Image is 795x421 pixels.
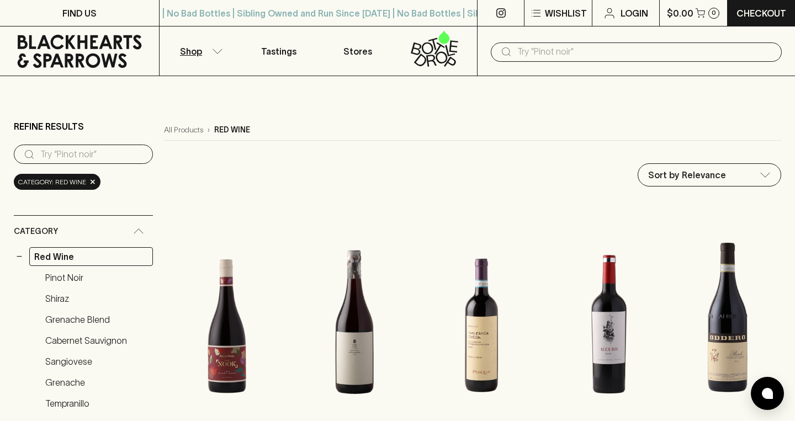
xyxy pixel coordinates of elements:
[29,247,153,266] a: Red Wine
[40,310,153,329] a: Grenache Blend
[712,10,716,16] p: 0
[40,331,153,350] a: Cabernet Sauvignon
[239,26,319,76] a: Tastings
[762,388,773,399] img: bubble-icon
[208,124,210,136] p: ›
[89,176,96,188] span: ×
[674,222,781,415] img: Oddero Barolo Classico 2017
[736,7,786,20] p: Checkout
[14,216,153,247] div: Category
[40,289,153,308] a: Shiraz
[648,168,726,182] p: Sort by Relevance
[160,26,239,76] button: Shop
[667,7,693,20] p: $0.00
[14,225,58,238] span: Category
[40,146,144,163] input: Try “Pinot noir”
[164,222,289,415] img: Buller The Nook Pinot Noir 2021
[343,45,372,58] p: Stores
[14,251,25,262] button: −
[40,394,153,413] a: Tempranillo
[164,124,203,136] a: All Products
[419,222,544,415] img: Pasqua Nero d'Avola 2023
[545,7,587,20] p: Wishlist
[621,7,648,20] p: Login
[300,222,408,415] img: Tread Softly Pinot Noir 2023
[555,222,662,415] img: Accuro Malbec 2021
[40,352,153,371] a: Sangiovese
[40,268,153,287] a: Pinot Noir
[18,177,86,188] span: Category: red wine
[62,7,97,20] p: FIND US
[180,45,202,58] p: Shop
[319,26,398,76] a: Stores
[517,43,773,61] input: Try "Pinot noir"
[214,124,250,136] p: red wine
[14,120,84,133] p: Refine Results
[638,164,781,186] div: Sort by Relevance
[40,373,153,392] a: Grenache
[261,45,296,58] p: Tastings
